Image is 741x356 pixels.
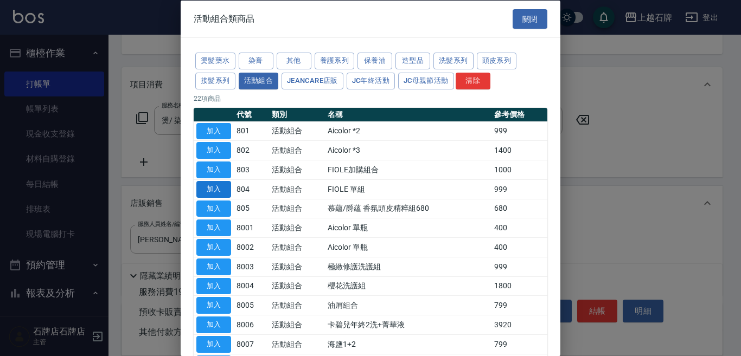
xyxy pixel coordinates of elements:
[196,297,231,314] button: 加入
[196,335,231,352] button: 加入
[234,334,269,354] td: 8007
[234,276,269,296] td: 8004
[194,13,254,24] span: 活動組合類商品
[196,142,231,159] button: 加入
[239,72,279,89] button: 活動組合
[491,140,547,160] td: 1400
[234,179,269,199] td: 804
[234,295,269,315] td: 8005
[491,315,547,334] td: 3920
[477,53,517,69] button: 頭皮系列
[491,121,547,141] td: 999
[234,160,269,179] td: 803
[325,218,491,237] td: Aicolor 單瓶
[196,316,231,333] button: 加入
[196,219,231,236] button: 加入
[513,9,547,29] button: 關閉
[491,334,547,354] td: 799
[269,199,325,218] td: 活動組合
[196,122,231,139] button: 加入
[325,334,491,354] td: 海鹽1+2
[269,334,325,354] td: 活動組合
[325,107,491,121] th: 名稱
[325,140,491,160] td: Aicolor *3
[277,53,311,69] button: 其他
[282,72,343,89] button: JeanCare店販
[269,295,325,315] td: 活動組合
[196,277,231,294] button: 加入
[234,237,269,257] td: 8002
[194,93,547,103] p: 22 項商品
[325,237,491,257] td: Aicolor 單瓶
[491,179,547,199] td: 999
[234,140,269,160] td: 802
[433,53,474,69] button: 洗髮系列
[456,72,490,89] button: 清除
[269,107,325,121] th: 類別
[196,200,231,217] button: 加入
[325,295,491,315] td: 油屑組合
[196,180,231,197] button: 加入
[347,72,395,89] button: JC年終活動
[234,315,269,334] td: 8006
[195,53,235,69] button: 燙髮藥水
[325,199,491,218] td: 慕蘊/爵蘊 香氛頭皮精粹組680
[395,53,430,69] button: 造型品
[491,237,547,257] td: 400
[269,160,325,179] td: 活動組合
[491,295,547,315] td: 799
[269,140,325,160] td: 活動組合
[491,218,547,237] td: 400
[195,72,235,89] button: 接髮系列
[269,257,325,276] td: 活動組合
[269,315,325,334] td: 活動組合
[491,160,547,179] td: 1000
[234,107,269,121] th: 代號
[269,121,325,141] td: 活動組合
[357,53,392,69] button: 保養油
[269,218,325,237] td: 活動組合
[325,257,491,276] td: 極緻修護洗護組
[269,237,325,257] td: 活動組合
[196,239,231,256] button: 加入
[234,121,269,141] td: 801
[234,199,269,218] td: 805
[325,121,491,141] td: Aicolor *2
[315,53,355,69] button: 養護系列
[491,199,547,218] td: 680
[325,276,491,296] td: 櫻花洗護組
[234,218,269,237] td: 8001
[196,161,231,178] button: 加入
[491,107,547,121] th: 參考價格
[491,276,547,296] td: 1800
[325,160,491,179] td: FIOLE加購組合
[398,72,454,89] button: JC母親節活動
[325,315,491,334] td: 卡碧兒年終2洗+菁華液
[325,179,491,199] td: FIOLE 單組
[491,257,547,276] td: 999
[269,179,325,199] td: 活動組合
[196,258,231,275] button: 加入
[234,257,269,276] td: 8003
[269,276,325,296] td: 活動組合
[239,53,273,69] button: 染膏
